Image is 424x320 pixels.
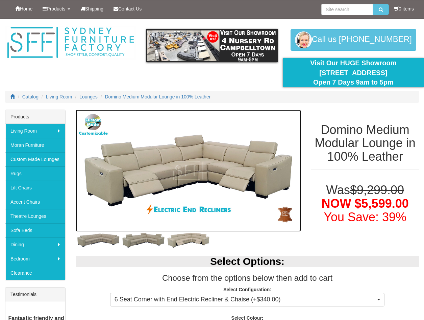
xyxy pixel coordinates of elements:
[394,5,414,12] li: 0 items
[321,4,373,15] input: Site search
[75,0,109,17] a: Shipping
[5,266,65,280] a: Clearance
[324,210,406,224] font: You Save: 39%
[108,0,147,17] a: Contact Us
[76,274,419,282] h3: Choose from the options below then add to cart
[79,94,98,99] a: Lounges
[105,94,211,99] a: Domino Medium Modular Lounge in 100% Leather
[5,166,65,181] a: Rugs
[288,58,419,87] div: Visit Our HUGE Showroom [STREET_ADDRESS] Open 7 Days 9am to 5pm
[118,6,142,12] span: Contact Us
[210,256,284,267] b: Select Options:
[146,29,277,62] img: showroom.gif
[5,152,65,166] a: Custom Made Lounges
[47,6,65,12] span: Products
[110,293,385,306] button: 6 Seat Corner with End Electric Recliner & Chaise (+$340.00)
[20,6,32,12] span: Home
[10,0,38,17] a: Home
[311,123,419,163] h1: Domino Medium Modular Lounge in 100% Leather
[5,26,136,60] img: Sydney Furniture Factory
[5,124,65,138] a: Living Room
[5,181,65,195] a: Lift Chairs
[5,110,65,124] div: Products
[5,138,65,152] a: Moran Furniture
[5,252,65,266] a: Bedroom
[5,195,65,209] a: Accent Chairs
[311,183,419,224] h1: Was
[350,183,404,197] del: $9,299.00
[223,287,271,292] strong: Select Configuration:
[46,94,72,99] a: Living Room
[5,209,65,223] a: Theatre Lounges
[322,197,409,210] span: NOW $5,599.00
[5,288,65,301] div: Testimonials
[22,94,39,99] a: Catalog
[5,223,65,237] a: Sofa Beds
[85,6,104,12] span: Shipping
[5,237,65,252] a: Dining
[115,295,376,304] span: 6 Seat Corner with End Electric Recliner & Chaise (+$340.00)
[38,0,75,17] a: Products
